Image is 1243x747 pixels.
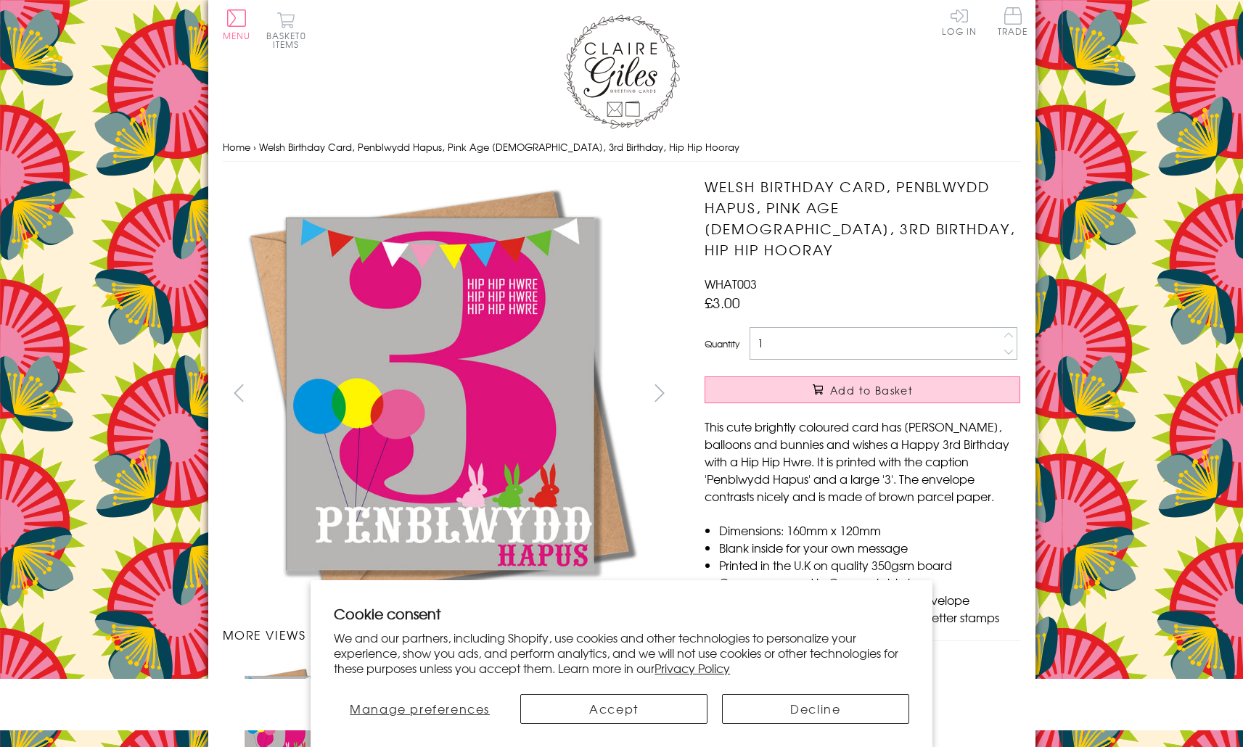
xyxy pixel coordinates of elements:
[719,574,1020,591] li: Comes wrapped in Compostable bag
[942,7,977,36] a: Log In
[719,521,1020,539] li: Dimensions: 160mm x 120mm
[655,659,730,677] a: Privacy Policy
[998,7,1028,36] span: Trade
[564,15,680,129] img: Claire Giles Greetings Cards
[223,9,251,40] button: Menu
[830,383,913,397] span: Add to Basket
[223,133,1021,162] nav: breadcrumbs
[223,376,255,409] button: prev
[259,140,739,154] span: Welsh Birthday Card, Penblwydd Hapus, Pink Age [DEMOGRAPHIC_DATA], 3rd Birthday, Hip Hip Hooray
[223,140,250,154] a: Home
[722,694,909,724] button: Decline
[273,29,306,51] span: 0 items
[719,556,1020,574] li: Printed in the U.K on quality 350gsm board
[266,12,306,49] button: Basket0 items
[643,376,676,409] button: next
[705,176,1020,260] h1: Welsh Birthday Card, Penblwydd Hapus, Pink Age [DEMOGRAPHIC_DATA], 3rd Birthday, Hip Hip Hooray
[223,626,676,643] h3: More views
[705,292,740,313] span: £3.00
[705,337,739,350] label: Quantity
[520,694,707,724] button: Accept
[705,376,1020,403] button: Add to Basket
[334,630,909,675] p: We and our partners, including Shopify, use cookies and other technologies to personalize your ex...
[705,418,1020,505] p: This cute brightly coloured card has [PERSON_NAME], balloons and bunnies and wishes a Happy 3rd B...
[350,700,490,717] span: Manage preferences
[705,275,757,292] span: WHAT003
[223,176,658,611] img: Welsh Birthday Card, Penblwydd Hapus, Pink Age 3, 3rd Birthday, Hip Hip Hooray
[334,603,909,624] h2: Cookie consent
[253,140,256,154] span: ›
[223,29,251,42] span: Menu
[334,694,506,724] button: Manage preferences
[719,539,1020,556] li: Blank inside for your own message
[998,7,1028,38] a: Trade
